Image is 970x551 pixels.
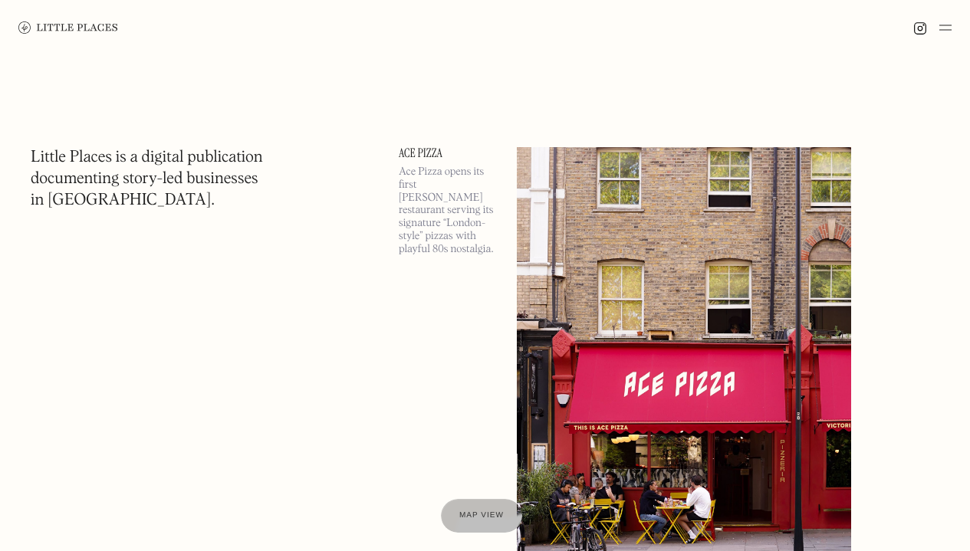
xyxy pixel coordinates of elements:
a: Ace Pizza [399,147,498,159]
a: Map view [441,499,522,533]
span: Map view [459,511,504,520]
p: Ace Pizza opens its first [PERSON_NAME] restaurant serving its signature “London-style” pizzas wi... [399,166,498,256]
h1: Little Places is a digital publication documenting story-led businesses in [GEOGRAPHIC_DATA]. [31,147,263,212]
